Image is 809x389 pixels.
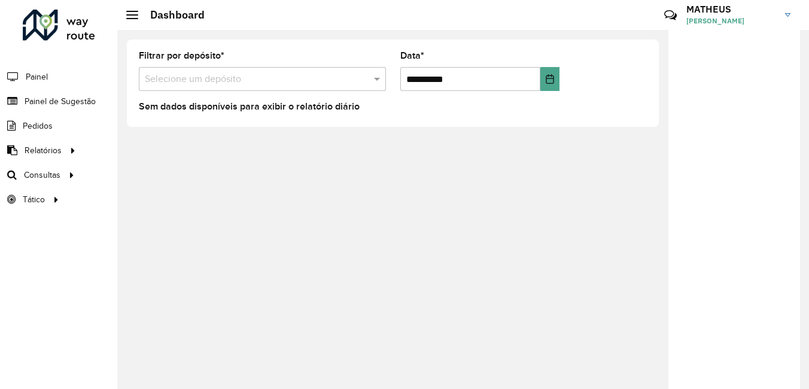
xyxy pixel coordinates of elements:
[686,16,776,26] span: [PERSON_NAME]
[23,120,53,132] span: Pedidos
[139,48,224,63] label: Filtrar por depósito
[658,2,683,28] a: Contato Rápido
[138,8,205,22] h2: Dashboard
[25,95,96,108] span: Painel de Sugestão
[26,71,48,83] span: Painel
[23,193,45,206] span: Tático
[686,4,776,15] h3: MATHEUS
[24,169,60,181] span: Consultas
[25,144,62,157] span: Relatórios
[400,48,424,63] label: Data
[540,67,560,91] button: Choose Date
[139,99,360,114] label: Sem dados disponíveis para exibir o relatório diário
